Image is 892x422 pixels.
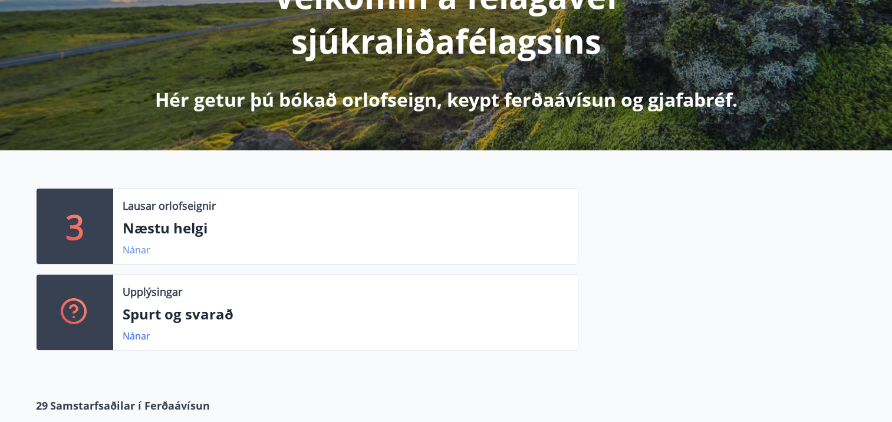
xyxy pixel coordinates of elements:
[123,304,568,324] p: Spurt og svarað
[123,198,216,213] p: Lausar orlofseignir
[123,329,150,342] a: Nánar
[36,398,48,413] span: 29
[65,204,84,249] p: 3
[155,87,738,113] p: Hér getur þú bókað orlofseign, keypt ferðaávísun og gjafabréf.
[50,398,210,413] span: Samstarfsaðilar í Ferðaávísun
[123,243,150,256] a: Nánar
[123,284,182,299] p: Upplýsingar
[123,218,568,238] p: Næstu helgi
